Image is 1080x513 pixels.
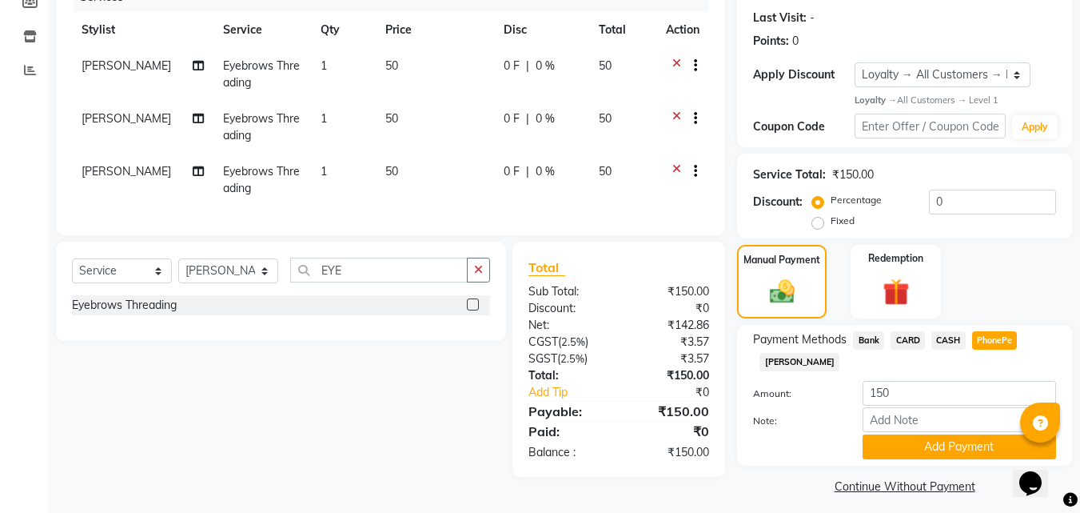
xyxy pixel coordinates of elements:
span: 50 [385,164,398,178]
button: Apply [1012,115,1058,139]
span: | [526,110,529,127]
div: Total: [516,367,619,384]
span: 0 F [504,58,520,74]
div: ( ) [516,334,619,351]
span: [PERSON_NAME] [82,58,171,73]
div: ₹142.86 [619,317,721,334]
span: 0 % [536,110,555,127]
a: Continue Without Payment [740,479,1069,495]
div: ₹3.57 [619,334,721,351]
div: ₹150.00 [619,402,721,421]
label: Note: [741,414,850,428]
img: _cash.svg [762,277,803,306]
div: Service Total: [753,166,826,183]
th: Disc [494,12,589,48]
div: Discount: [753,194,803,210]
span: 50 [385,111,398,126]
th: Qty [311,12,376,48]
input: Add Note [863,407,1056,432]
div: Points: [753,33,789,50]
div: 0 [792,33,799,50]
div: Discount: [516,300,619,317]
span: SGST [528,351,557,366]
div: Net: [516,317,619,334]
strong: Loyalty → [855,94,897,106]
span: Eyebrows Threading [223,111,300,142]
label: Manual Payment [743,253,820,267]
input: Search or Scan [290,258,468,283]
div: - [810,10,815,26]
a: Add Tip [516,384,636,401]
span: Bank [853,331,884,350]
span: 0 F [504,163,520,180]
label: Fixed [831,214,855,228]
span: CGST [528,335,558,349]
span: 50 [385,58,398,73]
div: Apply Discount [753,66,854,83]
div: ₹0 [619,300,721,317]
div: Payable: [516,402,619,421]
label: Redemption [868,251,923,266]
span: 0 % [536,163,555,180]
th: Price [376,12,494,48]
span: 0 F [504,110,520,127]
input: Enter Offer / Coupon Code [855,114,1006,138]
span: Eyebrows Threading [223,58,300,90]
div: ₹150.00 [832,166,874,183]
span: Payment Methods [753,331,847,348]
div: ₹150.00 [619,283,721,300]
span: PhonePe [972,331,1018,350]
span: 2.5% [561,335,585,348]
th: Total [589,12,657,48]
span: 1 [321,58,327,73]
div: ₹150.00 [619,444,721,461]
span: 1 [321,111,327,126]
iframe: chat widget [1013,449,1064,497]
span: 50 [599,111,612,126]
div: ₹150.00 [619,367,721,384]
span: [PERSON_NAME] [82,164,171,178]
span: | [526,58,529,74]
span: [PERSON_NAME] [82,111,171,126]
div: Paid: [516,422,619,441]
span: 2.5% [560,352,584,365]
button: Add Payment [863,435,1056,459]
label: Amount: [741,387,850,401]
input: Amount [863,381,1056,406]
div: ₹3.57 [619,351,721,367]
div: Last Visit: [753,10,807,26]
span: | [526,163,529,180]
span: 1 [321,164,327,178]
span: 50 [599,164,612,178]
img: _gift.svg [875,275,918,308]
span: [PERSON_NAME] [759,353,839,371]
span: CASH [931,331,966,350]
span: 50 [599,58,612,73]
div: Coupon Code [753,118,854,135]
div: All Customers → Level 1 [855,94,1056,107]
div: Balance : [516,444,619,461]
th: Service [213,12,311,48]
span: CARD [891,331,925,350]
th: Stylist [72,12,213,48]
div: ₹0 [636,384,722,401]
span: Total [528,259,565,276]
th: Action [656,12,709,48]
div: ₹0 [619,422,721,441]
span: 0 % [536,58,555,74]
span: Eyebrows Threading [223,164,300,195]
label: Percentage [831,193,882,207]
div: Eyebrows Threading [72,297,177,314]
div: ( ) [516,351,619,367]
div: Sub Total: [516,283,619,300]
